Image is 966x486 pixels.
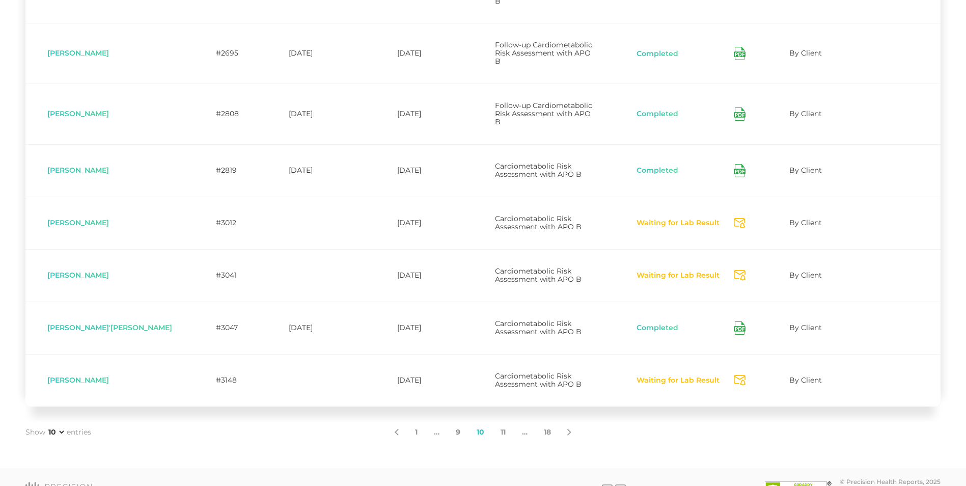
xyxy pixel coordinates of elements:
[536,422,559,443] a: 18
[448,422,468,443] a: 9
[495,214,582,231] span: Cardiometabolic Risk Assessment with APO B
[375,302,473,354] td: [DATE]
[267,144,375,197] td: [DATE]
[734,218,746,229] svg: Send Notification
[495,161,582,179] span: Cardiometabolic Risk Assessment with APO B
[194,354,267,407] td: #3148
[789,109,822,118] span: By Client
[194,144,267,197] td: #2819
[636,271,720,281] button: Waiting for Lab Result
[47,48,109,58] span: [PERSON_NAME]
[267,302,375,354] td: [DATE]
[375,23,473,84] td: [DATE]
[375,197,473,249] td: [DATE]
[267,84,375,144] td: [DATE]
[25,427,91,438] label: Show entries
[495,266,582,284] span: Cardiometabolic Risk Assessment with APO B
[267,23,375,84] td: [DATE]
[636,166,679,176] button: Completed
[375,354,473,407] td: [DATE]
[789,218,822,227] span: By Client
[789,271,822,280] span: By Client
[47,218,109,227] span: [PERSON_NAME]
[734,270,746,281] svg: Send Notification
[47,375,109,385] span: [PERSON_NAME]
[47,271,109,280] span: [PERSON_NAME]
[194,84,267,144] td: #2808
[636,375,720,386] button: Waiting for Lab Result
[789,323,822,332] span: By Client
[375,144,473,197] td: [DATE]
[636,109,679,119] button: Completed
[495,40,592,66] span: Follow-up Cardiometabolic Risk Assessment with APO B
[495,101,592,126] span: Follow-up Cardiometabolic Risk Assessment with APO B
[492,422,514,443] a: 11
[47,109,109,118] span: [PERSON_NAME]
[47,323,172,332] span: [PERSON_NAME]'[PERSON_NAME]
[636,49,679,59] button: Completed
[46,427,66,437] select: Showentries
[375,249,473,302] td: [DATE]
[495,371,582,389] span: Cardiometabolic Risk Assessment with APO B
[636,323,679,333] button: Completed
[47,166,109,175] span: [PERSON_NAME]
[789,166,822,175] span: By Client
[734,375,746,386] svg: Send Notification
[194,197,267,249] td: #3012
[407,422,426,443] a: 1
[789,48,822,58] span: By Client
[789,375,822,385] span: By Client
[194,23,267,84] td: #2695
[375,84,473,144] td: [DATE]
[636,218,720,228] button: Waiting for Lab Result
[194,302,267,354] td: #3047
[840,478,941,485] div: © Precision Health Reports, 2025
[194,249,267,302] td: #3041
[495,319,582,336] span: Cardiometabolic Risk Assessment with APO B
